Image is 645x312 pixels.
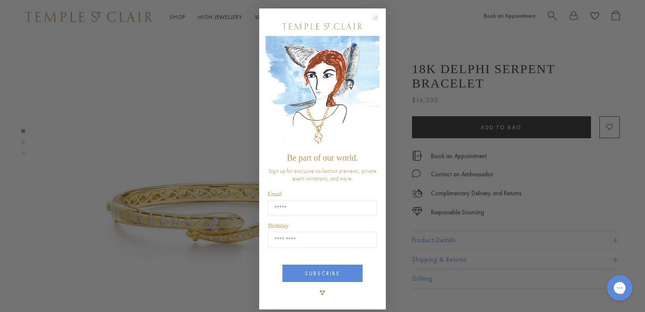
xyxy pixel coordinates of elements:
[287,153,358,162] span: Be part of our world.
[266,36,379,149] img: c4a9eb12-d91a-4d4a-8ee0-386386f4f338.jpeg
[375,17,385,27] button: Close dialog
[268,200,377,216] input: Email
[268,167,377,182] span: Sign up for exclusive collection previews, private event invitations, and more.
[282,23,363,30] img: Temple St. Clair
[268,191,282,197] span: Email
[282,265,363,282] button: SUBSCRIBE
[314,284,331,301] img: TSC
[603,272,637,304] iframe: Gorgias live chat messenger
[268,223,289,229] span: Birthday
